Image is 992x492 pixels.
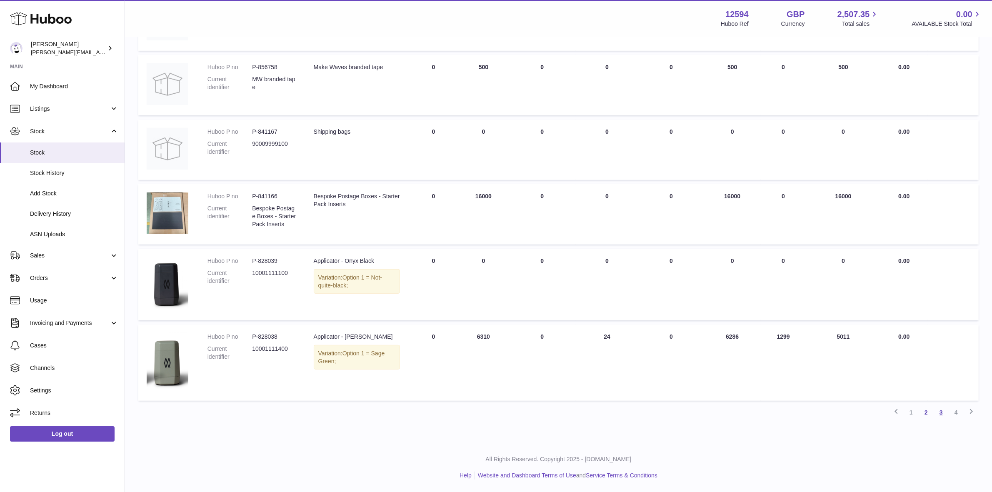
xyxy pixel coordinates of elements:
[30,190,118,197] span: Add Stock
[912,9,982,28] a: 0.00 AVAILABLE Stock Total
[30,127,110,135] span: Stock
[949,405,964,420] a: 4
[761,184,806,245] td: 0
[207,269,252,285] dt: Current identifier
[252,75,297,91] dd: MW branded tape
[10,426,115,441] a: Log out
[314,269,400,294] div: Variation:
[576,55,638,115] td: 0
[252,128,297,136] dd: P-841167
[314,63,400,71] div: Make Waves branded tape
[670,257,673,264] span: 0
[147,128,188,170] img: product image
[30,210,118,218] span: Delivery History
[904,405,919,420] a: 1
[31,49,167,55] span: [PERSON_NAME][EMAIL_ADDRESS][DOMAIN_NAME]
[408,55,458,115] td: 0
[837,9,880,28] a: 2,507.35 Total sales
[508,325,576,401] td: 0
[508,184,576,245] td: 0
[781,20,805,28] div: Currency
[704,249,761,320] td: 0
[806,120,881,180] td: 0
[704,55,761,115] td: 500
[842,20,879,28] span: Total sales
[207,345,252,361] dt: Current identifier
[314,257,400,265] div: Applicator - Onyx Black
[314,345,400,370] div: Variation:
[30,252,110,260] span: Sales
[478,472,576,479] a: Website and Dashboard Terms of Use
[787,9,805,20] strong: GBP
[207,192,252,200] dt: Huboo P no
[252,205,297,228] dd: Bespoke Postage Boxes - Starter Pack Inserts
[252,257,297,265] dd: P-828039
[207,63,252,71] dt: Huboo P no
[30,169,118,177] span: Stock History
[30,105,110,113] span: Listings
[252,140,297,156] dd: 90009999100
[207,75,252,91] dt: Current identifier
[806,325,881,401] td: 5011
[314,192,400,208] div: Bespoke Postage Boxes - Starter Pack Inserts
[207,205,252,228] dt: Current identifier
[460,472,472,479] a: Help
[725,9,749,20] strong: 12594
[761,249,806,320] td: 0
[30,230,118,238] span: ASN Uploads
[898,333,910,340] span: 0.00
[318,350,385,365] span: Option 1 = Sage Green;
[318,274,382,289] span: Option 1 = Not-quite-black;
[408,249,458,320] td: 0
[458,55,508,115] td: 500
[252,333,297,341] dd: P-828038
[458,184,508,245] td: 16000
[30,319,110,327] span: Invoicing and Payments
[408,184,458,245] td: 0
[898,193,910,200] span: 0.00
[30,364,118,372] span: Channels
[670,333,673,340] span: 0
[576,120,638,180] td: 0
[458,325,508,401] td: 6310
[806,249,881,320] td: 0
[314,333,400,341] div: Applicator - [PERSON_NAME]
[576,325,638,401] td: 24
[586,472,657,479] a: Service Terms & Conditions
[956,9,972,20] span: 0.00
[806,184,881,245] td: 16000
[508,249,576,320] td: 0
[919,405,934,420] a: 2
[898,64,910,70] span: 0.00
[704,120,761,180] td: 0
[252,269,297,285] dd: 10001111100
[934,405,949,420] a: 3
[576,184,638,245] td: 0
[252,192,297,200] dd: P-841166
[670,193,673,200] span: 0
[898,257,910,264] span: 0.00
[458,120,508,180] td: 0
[10,42,22,55] img: owen@wearemakewaves.com
[458,249,508,320] td: 0
[837,9,870,20] span: 2,507.35
[670,64,673,70] span: 0
[147,333,188,391] img: product image
[761,55,806,115] td: 0
[30,82,118,90] span: My Dashboard
[132,455,985,463] p: All Rights Reserved. Copyright 2025 - [DOMAIN_NAME]
[761,120,806,180] td: 0
[314,128,400,136] div: Shipping bags
[806,55,881,115] td: 500
[30,387,118,395] span: Settings
[30,409,118,417] span: Returns
[475,472,657,480] li: and
[761,325,806,401] td: 1299
[576,249,638,320] td: 0
[30,274,110,282] span: Orders
[30,342,118,350] span: Cases
[207,257,252,265] dt: Huboo P no
[147,63,188,105] img: product image
[30,149,118,157] span: Stock
[408,325,458,401] td: 0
